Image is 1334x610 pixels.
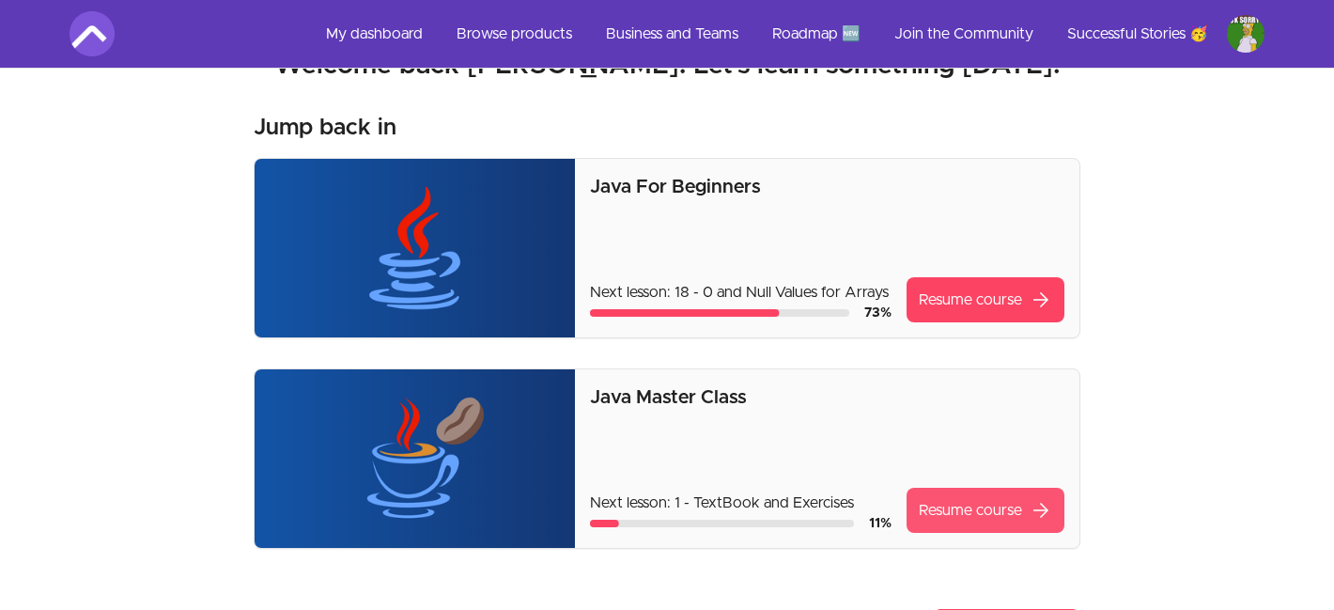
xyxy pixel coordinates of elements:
[590,281,892,304] p: Next lesson: 18 - 0 and Null Values for Arrays
[1030,499,1052,522] span: arrow_forward
[757,11,876,56] a: Roadmap 🆕
[1052,11,1223,56] a: Successful Stories 🥳
[590,384,1064,411] p: Java Master Class
[590,520,854,527] div: Course progress
[1030,289,1052,311] span: arrow_forward
[591,11,753,56] a: Business and Teams
[590,309,849,317] div: Course progress
[590,492,892,514] p: Next lesson: 1 - TextBook and Exercises
[879,11,1048,56] a: Join the Community
[907,488,1064,533] a: Resume coursearrow_forward
[311,11,1264,56] nav: Main
[590,174,1064,200] p: Java For Beginners
[907,277,1064,322] a: Resume coursearrow_forward
[255,159,575,337] img: Product image for Java For Beginners
[869,517,892,530] span: 11 %
[255,369,575,548] img: Product image for Java Master Class
[311,11,438,56] a: My dashboard
[1227,15,1264,53] img: Profile image for Mohmmad al herz
[70,11,115,56] img: Amigoscode logo
[254,113,396,143] h3: Jump back in
[864,306,892,320] span: 73 %
[442,11,587,56] a: Browse products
